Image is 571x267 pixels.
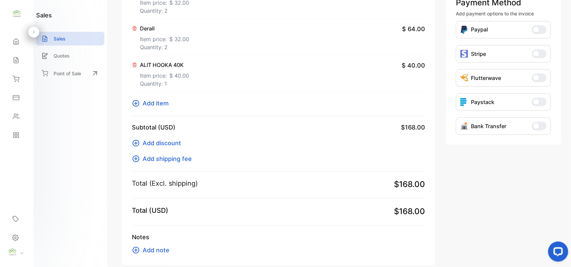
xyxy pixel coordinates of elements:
h1: sales [36,11,52,20]
p: Item price: [140,69,189,80]
span: $168.00 [394,178,425,190]
span: $ 40.00 [402,61,425,70]
p: Quantity: 1 [140,80,189,88]
iframe: LiveChat chat widget [543,239,571,267]
span: $ 64.00 [402,24,425,33]
p: Paypal [471,25,488,34]
p: Item price: [140,32,189,43]
p: ALIT HOOKA 40K [140,61,189,69]
p: Derall [140,24,189,32]
img: Icon [460,74,468,82]
a: Sales [36,32,104,46]
p: Point of Sale [54,70,81,77]
p: Stripe [471,50,486,58]
p: Paystack [471,98,494,106]
p: Quotes [54,52,70,59]
img: logo [12,9,22,19]
p: Total (Excl. shipping) [132,178,198,188]
p: Bank Transfer [471,122,506,130]
p: Quantity: 2 [140,43,189,51]
img: profile [7,247,17,257]
span: $ 32.00 [169,35,189,43]
a: Point of Sale [36,66,104,81]
p: Notes [132,233,425,242]
button: Add item [132,99,173,108]
img: icon [460,50,468,58]
img: icon [460,98,468,106]
img: Icon [460,122,468,130]
p: Add payment options to the invoice [456,10,551,17]
span: Add note [143,246,169,255]
a: Quotes [36,49,104,63]
button: Add shipping fee [132,154,196,163]
span: $168.00 [401,123,425,132]
span: $ 40.00 [169,72,189,80]
button: Add note [132,246,173,255]
img: Icon [460,25,468,34]
span: Add item [143,99,169,108]
span: $168.00 [394,205,425,217]
p: Quantity: 2 [140,7,189,15]
span: Add shipping fee [143,154,192,163]
p: Sales [54,35,66,42]
span: Add discount [143,139,181,148]
p: Total (USD) [132,205,168,215]
p: Subtotal (USD) [132,123,175,132]
button: Add discount [132,139,185,148]
p: Flutterwave [471,74,501,82]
